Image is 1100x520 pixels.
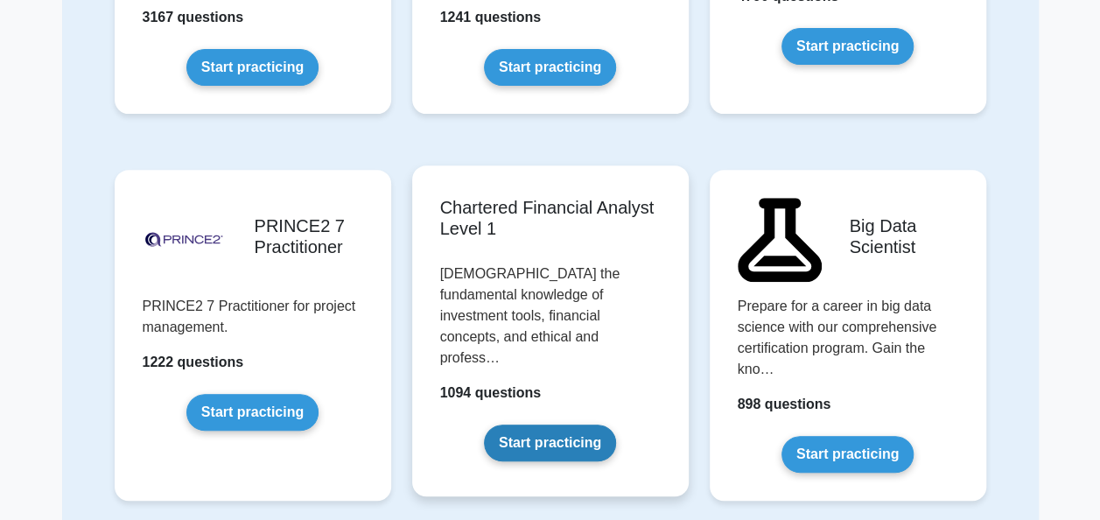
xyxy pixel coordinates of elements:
[484,425,616,461] a: Start practicing
[186,394,319,431] a: Start practicing
[781,28,914,65] a: Start practicing
[186,49,319,86] a: Start practicing
[781,436,914,473] a: Start practicing
[484,49,616,86] a: Start practicing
